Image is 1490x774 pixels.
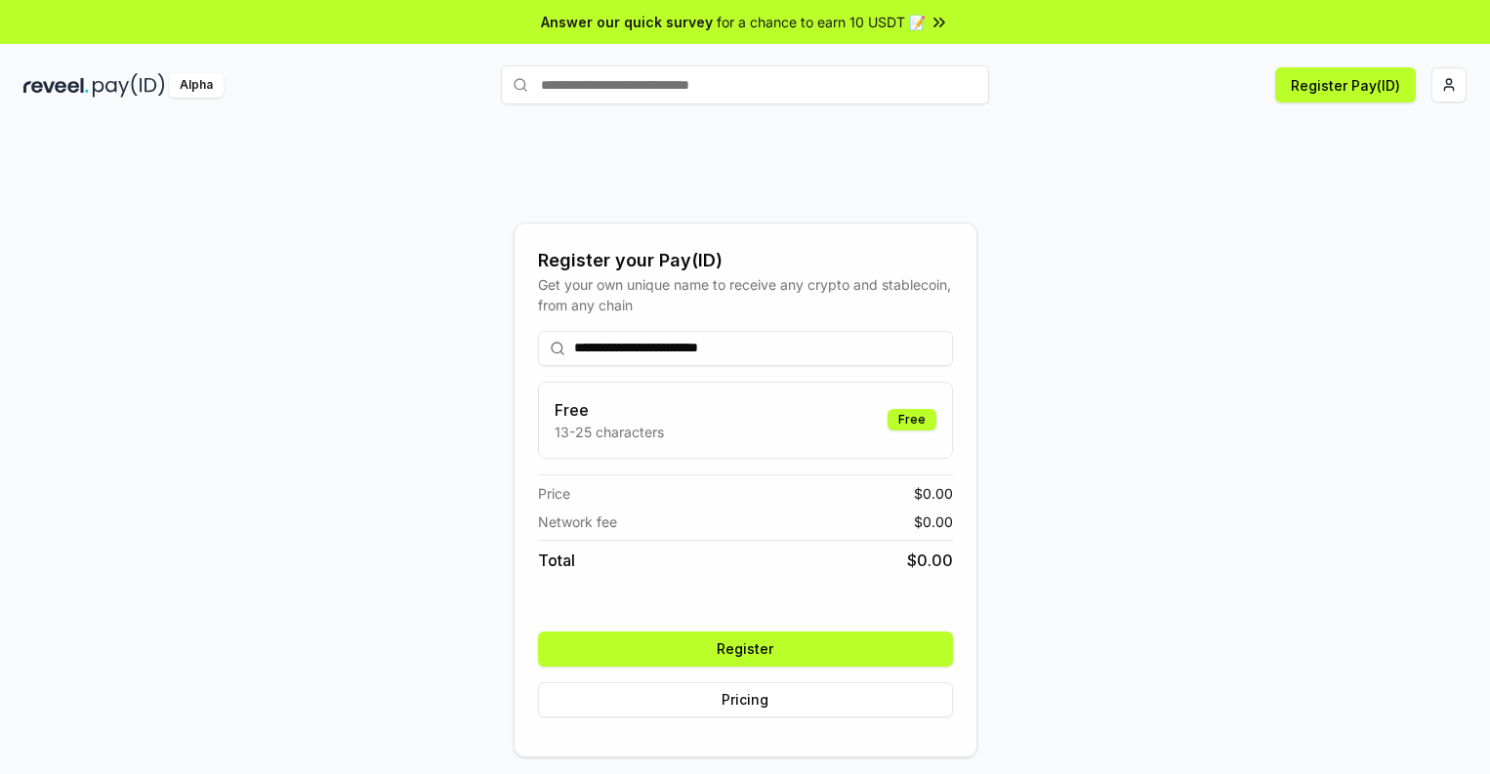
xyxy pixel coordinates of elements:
[538,682,953,717] button: Pricing
[541,12,713,32] span: Answer our quick survey
[538,483,570,504] span: Price
[538,631,953,667] button: Register
[23,73,89,98] img: reveel_dark
[717,12,926,32] span: for a chance to earn 10 USDT 📝
[93,73,165,98] img: pay_id
[169,73,224,98] div: Alpha
[538,549,575,572] span: Total
[555,422,664,442] p: 13-25 characters
[538,511,617,532] span: Network fee
[1275,67,1416,102] button: Register Pay(ID)
[538,247,953,274] div: Register your Pay(ID)
[914,511,953,532] span: $ 0.00
[914,483,953,504] span: $ 0.00
[538,274,953,315] div: Get your own unique name to receive any crypto and stablecoin, from any chain
[907,549,953,572] span: $ 0.00
[888,409,936,430] div: Free
[555,398,664,422] h3: Free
